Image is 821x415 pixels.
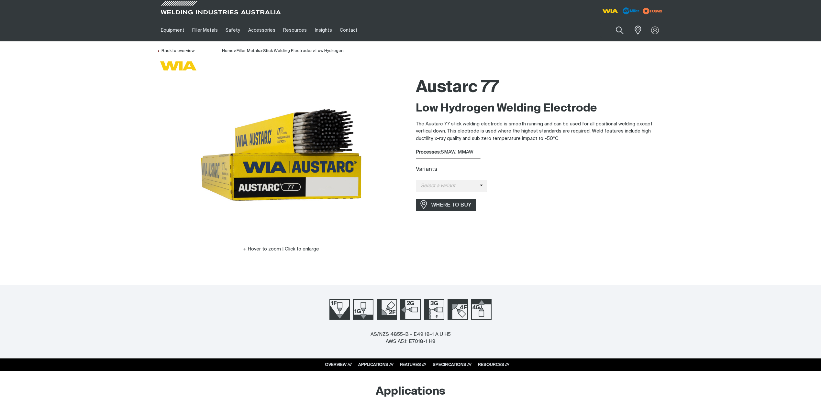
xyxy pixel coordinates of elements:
[371,331,451,346] div: AS/NZS 4855-B - E49 18-1 A U H5 AWS A5.1: E7018-1 H8
[471,299,492,320] img: Welding Position 4G
[358,363,394,367] a: APPLICATIONS ///
[263,49,313,53] a: Stick Welding Electrodes
[239,245,323,253] button: Hover to zoom | Click to enlarge
[157,49,194,53] a: Back to overview of Low Hydrogen
[336,19,361,41] a: Contact
[279,19,311,41] a: Resources
[609,23,631,38] button: Search products
[400,363,426,367] a: FEATURES ///
[316,49,344,53] a: Low Hydrogen
[400,299,421,320] img: Welding Position 2G
[600,23,630,38] input: Product name or item number...
[641,6,664,16] img: miller
[416,199,476,211] a: WHERE TO BUY
[222,19,244,41] a: Safety
[222,49,234,53] span: Home
[416,149,664,156] div: SMAW, MMAW
[416,150,441,154] strong: Processes:
[416,121,664,143] p: The Austarc 77 stick welding electrode is smooth running and can be used for all positional weldi...
[478,363,509,367] a: RESOURCES ///
[377,299,397,320] img: Welding Position 2F
[433,363,472,367] a: SPECIFICATIONS ///
[244,19,279,41] a: Accessories
[416,77,664,98] h1: Austarc 77
[329,299,350,320] img: Welding Position 1F
[448,299,468,320] img: Welding Position 4F
[200,74,362,236] img: Austarc 77
[416,182,480,190] span: Select a variant
[157,19,538,41] nav: Main
[427,200,476,210] span: WHERE TO BUY
[416,167,437,172] label: Variants
[353,299,373,320] img: Welding Position 1G
[424,299,444,320] img: Welding Position 3G Up
[237,49,260,53] a: Filler Metals
[157,19,188,41] a: Equipment
[234,49,237,53] span: >
[416,101,664,116] h2: Low Hydrogen Welding Electrode
[188,19,222,41] a: Filler Metals
[260,49,263,53] span: >
[325,363,352,367] a: OVERVIEW ///
[311,19,336,41] a: Insights
[222,48,234,53] a: Home
[376,385,446,399] h2: Applications
[313,49,316,53] span: >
